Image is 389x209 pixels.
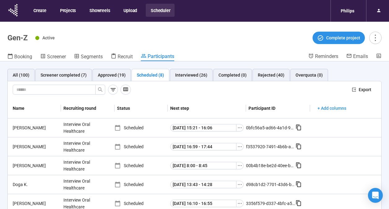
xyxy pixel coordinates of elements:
div: d98cb1d2-7701-43d6-ba06-a4b51de55363 [246,181,296,188]
a: Screener [40,53,66,61]
button: [DATE] 15:21 - 16:06 [170,124,236,131]
button: [DATE] 16:10 - 16:55 [170,200,236,207]
span: Booking [14,54,32,60]
span: Recruit [118,54,133,60]
span: [DATE] 16:59 - 17:44 [173,143,212,150]
div: 00b4b18e-be2d-40ee-ba2d-e5101ff0d89c [246,162,296,169]
span: more [371,33,379,42]
div: Doga K. [10,181,61,188]
span: Participants [148,53,174,59]
button: ellipsis [236,143,244,150]
div: Overquota (0) [296,72,323,78]
span: Reminders [315,53,338,59]
span: [DATE] 13:43 - 14:28 [173,181,212,188]
div: Screener completed (7) [41,72,87,78]
button: [DATE] 16:59 - 17:44 [170,143,236,150]
button: Create [28,4,51,17]
button: [DATE] 8:00 - 8:45 [170,162,236,169]
div: 0bfc56a5-ad66-4a1d-915f-f7b5b5b6893b [246,124,296,131]
span: Complete project [326,34,360,41]
div: Scheduled (8) [137,72,164,78]
span: Emails [353,53,368,59]
button: ellipsis [236,162,244,169]
span: ellipsis [237,201,242,206]
div: [PERSON_NAME] [10,162,61,169]
span: [DATE] 16:10 - 16:55 [173,200,212,207]
th: Status [115,98,168,118]
span: [DATE] 15:21 - 16:06 [173,124,212,131]
button: Showreels [84,4,114,17]
button: ellipsis [236,200,244,207]
button: Upload [119,4,141,17]
div: [PERSON_NAME] [10,143,61,150]
h1: Gen-Z [7,33,28,42]
div: [PERSON_NAME] [10,200,61,207]
span: search [98,87,103,92]
button: Complete project [313,32,365,44]
button: ellipsis [236,124,244,131]
div: Scheduled [115,181,168,188]
div: Interview Oral Healthcare [61,137,107,156]
span: ellipsis [237,125,242,130]
button: search [95,85,105,95]
a: Recruit [111,53,133,61]
div: Interview Oral Healthcare [61,156,107,175]
div: Interview Oral Healthcare [61,175,107,194]
button: Scheduler [146,4,175,17]
button: [DATE] 13:43 - 14:28 [170,181,236,188]
div: Open Intercom Messenger [368,188,383,203]
button: exportExport [347,85,376,95]
a: Emails [346,53,368,60]
div: f3537920-7491-4b6b-a7a8-da4d61db0a8c [246,143,296,150]
div: Scheduled [115,143,168,150]
div: 3356f579-d337-4bfc-a5c5-010c1e139754 [246,200,296,207]
div: [PERSON_NAME] [10,124,61,131]
div: Completed (0) [218,72,247,78]
button: + Add columns [313,103,351,113]
div: Interviewed (26) [175,72,207,78]
div: Scheduled [115,200,168,207]
span: ellipsis [237,144,242,149]
th: Participant ID [246,98,310,118]
button: more [369,32,382,44]
button: Projects [55,4,80,17]
a: Booking [7,53,32,61]
th: Name [8,98,61,118]
a: Segments [74,53,103,61]
span: ellipsis [237,163,242,168]
div: Scheduled [115,124,168,131]
span: ellipsis [237,182,242,187]
th: Next step [168,98,246,118]
span: [DATE] 8:00 - 8:45 [173,162,207,169]
th: Recruiting round [61,98,114,118]
a: Participants [141,53,174,61]
span: Screener [47,54,66,60]
div: Interview Oral Healthcare [61,118,107,137]
div: Rejected (40) [258,72,284,78]
div: Philips [337,5,358,17]
a: Reminders [308,53,338,60]
span: Export [359,86,371,93]
div: Scheduled [115,162,168,169]
span: Segments [81,54,103,60]
div: All (100) [13,72,29,78]
span: export [352,87,356,92]
button: ellipsis [236,181,244,188]
span: Active [42,35,55,40]
div: Approved (19) [98,72,126,78]
span: + Add columns [318,105,346,112]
